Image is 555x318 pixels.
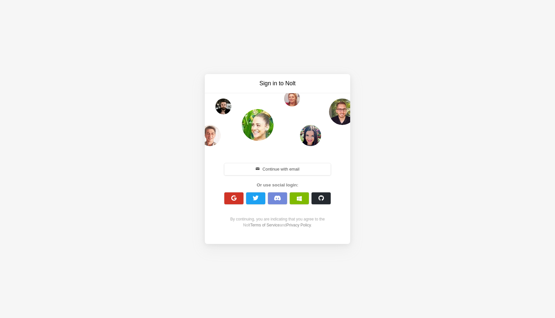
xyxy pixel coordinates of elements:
div: Or use social login: [221,182,334,188]
button: Continue with email [224,163,331,175]
a: Privacy Policy [286,223,311,227]
a: Terms of Service [250,223,279,227]
h3: Sign in to Nolt [222,79,333,88]
div: By continuing, you are indicating that you agree to the Nolt and . [221,216,334,228]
